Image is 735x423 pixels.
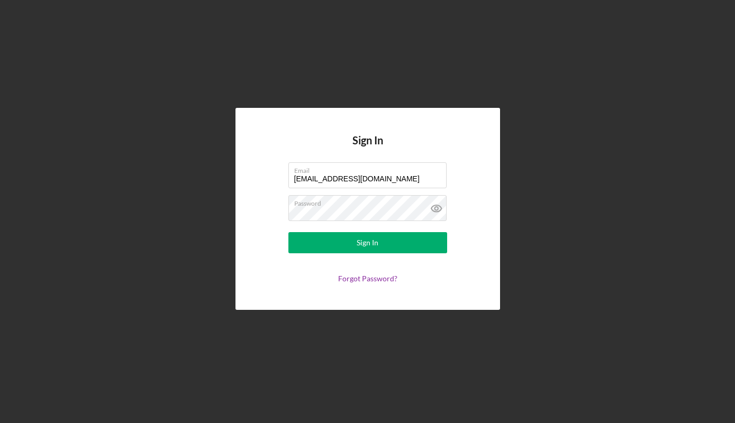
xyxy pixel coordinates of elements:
[357,232,378,253] div: Sign In
[352,134,383,162] h4: Sign In
[294,196,447,207] label: Password
[294,163,447,174] label: Email
[338,274,397,283] a: Forgot Password?
[288,232,447,253] button: Sign In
